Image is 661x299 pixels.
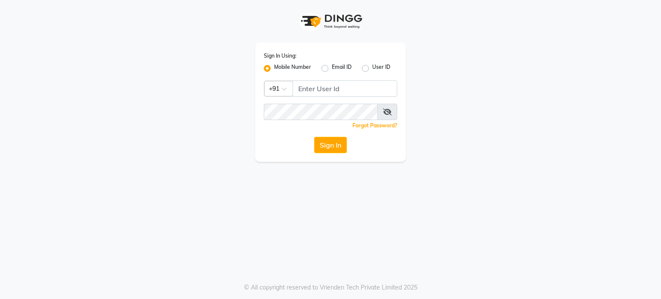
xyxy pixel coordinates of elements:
a: Forgot Password? [352,122,397,129]
input: Username [264,104,378,120]
img: logo1.svg [296,9,365,34]
button: Sign In [314,137,347,153]
input: Username [293,80,397,97]
label: User ID [372,63,390,74]
label: Sign In Using: [264,52,297,60]
label: Mobile Number [274,63,311,74]
label: Email ID [332,63,352,74]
